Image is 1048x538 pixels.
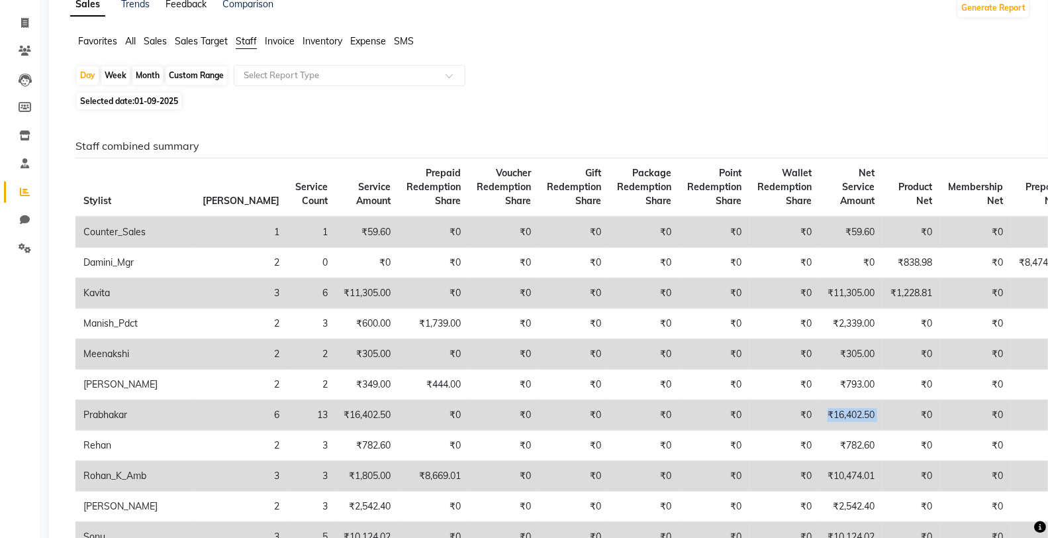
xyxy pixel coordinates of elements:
td: ₹0 [882,309,940,339]
td: 0 [287,248,336,278]
td: ₹0 [940,217,1011,248]
div: Custom Range [166,66,227,85]
span: Wallet Redemption Share [757,167,812,207]
td: ₹0 [399,339,469,370]
td: ₹0 [609,461,679,492]
td: ₹16,402.50 [820,400,882,431]
td: ₹0 [469,400,539,431]
td: 3 [287,492,336,522]
td: ₹782.60 [820,431,882,461]
td: Counter_Sales [75,217,195,248]
td: ₹0 [882,461,940,492]
span: Stylist [83,195,111,207]
td: ₹0 [679,461,749,492]
td: ₹16,402.50 [336,400,399,431]
td: ₹0 [399,278,469,309]
span: Sales Target [175,35,228,47]
td: ₹0 [749,309,820,339]
td: ₹0 [539,339,609,370]
td: ₹0 [539,492,609,522]
td: 2 [195,492,287,522]
span: Product Net [898,181,932,207]
td: ₹0 [820,248,882,278]
span: Inventory [303,35,342,47]
td: [PERSON_NAME] [75,370,195,400]
td: ₹11,305.00 [336,278,399,309]
td: 2 [195,248,287,278]
td: ₹838.98 [882,248,940,278]
td: 2 [287,370,336,400]
td: 3 [287,461,336,492]
td: ₹0 [399,248,469,278]
td: ₹305.00 [336,339,399,370]
td: ₹0 [539,248,609,278]
td: 6 [287,278,336,309]
h6: Staff combined summary [75,140,1020,152]
span: Selected date: [77,93,181,109]
td: ₹0 [882,217,940,248]
td: ₹0 [882,370,940,400]
td: ₹0 [609,400,679,431]
td: ₹349.00 [336,370,399,400]
td: ₹0 [609,309,679,339]
td: ₹0 [609,339,679,370]
td: ₹0 [940,278,1011,309]
div: Month [132,66,163,85]
td: ₹0 [679,248,749,278]
td: ₹0 [679,400,749,431]
td: ₹0 [940,248,1011,278]
td: Meenakshi [75,339,195,370]
td: ₹0 [679,309,749,339]
td: ₹444.00 [399,370,469,400]
td: ₹0 [469,339,539,370]
span: Membership Net [948,181,1003,207]
td: Prabhakar [75,400,195,431]
td: ₹0 [749,400,820,431]
td: ₹8,669.01 [399,461,469,492]
td: ₹0 [399,217,469,248]
td: ₹0 [469,278,539,309]
td: ₹0 [749,492,820,522]
div: Week [101,66,130,85]
td: ₹0 [609,492,679,522]
td: ₹0 [469,461,539,492]
span: SMS [394,35,414,47]
td: ₹1,805.00 [336,461,399,492]
td: 3 [287,309,336,339]
td: ₹0 [469,370,539,400]
td: ₹0 [882,339,940,370]
td: [PERSON_NAME] [75,492,195,522]
td: 13 [287,400,336,431]
td: ₹0 [336,248,399,278]
td: ₹0 [679,278,749,309]
td: ₹0 [940,461,1011,492]
td: ₹0 [609,248,679,278]
td: ₹0 [539,431,609,461]
td: ₹0 [940,370,1011,400]
td: ₹0 [539,309,609,339]
td: ₹0 [749,370,820,400]
td: ₹0 [679,431,749,461]
td: ₹1,228.81 [882,278,940,309]
td: ₹0 [749,339,820,370]
span: Package Redemption Share [617,167,671,207]
td: 2 [195,431,287,461]
td: Manish_Pdct [75,309,195,339]
td: ₹0 [539,370,609,400]
td: ₹0 [679,492,749,522]
td: ₹0 [940,400,1011,431]
span: Service Count [295,181,328,207]
td: ₹305.00 [820,339,882,370]
td: ₹0 [679,370,749,400]
td: Kavita [75,278,195,309]
span: Net Service Amount [840,167,875,207]
td: 2 [195,339,287,370]
td: ₹0 [469,248,539,278]
span: Point Redemption Share [687,167,741,207]
td: ₹0 [940,339,1011,370]
td: ₹0 [539,461,609,492]
td: ₹2,339.00 [820,309,882,339]
td: ₹11,305.00 [820,278,882,309]
td: Damini_Mgr [75,248,195,278]
td: 6 [195,400,287,431]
